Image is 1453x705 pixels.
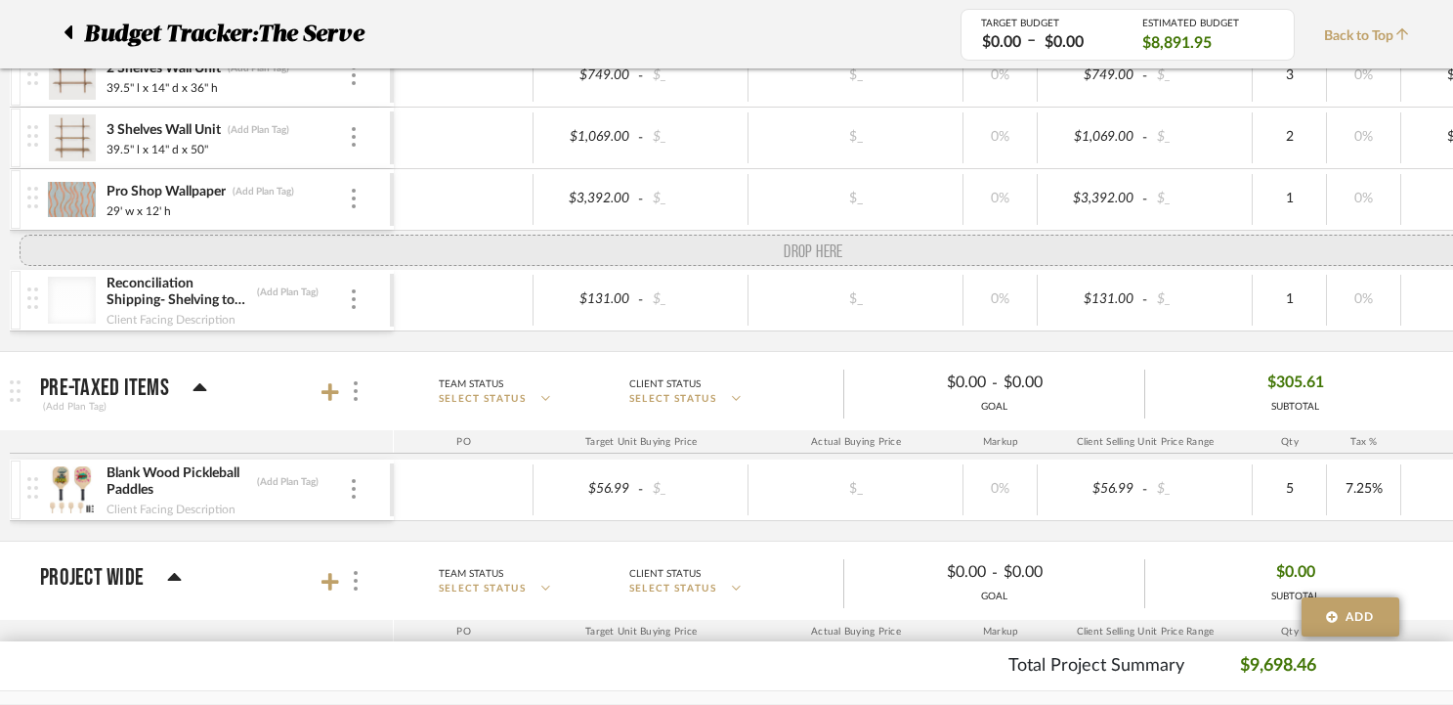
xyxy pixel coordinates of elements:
[1139,66,1151,86] span: -
[963,430,1038,454] div: Markup
[963,620,1038,643] div: Markup
[1333,185,1394,213] div: 0%
[629,565,701,583] div: Client Status
[10,17,1453,351] div: Pro Shop(Add Plan Tag)Team StatusSELECT STATUSClient StatusSELECT STATUS$0.00-$0.00GOAL$8,932.00S...
[1139,190,1151,209] span: -
[802,123,910,152] div: $_
[539,62,635,90] div: $749.00
[84,17,258,52] span: Budget Tracker:
[635,480,647,500] span: -
[106,500,236,519] div: Client Facing Description
[1039,31,1090,54] div: $0.00
[354,571,358,591] img: 3dots-v.svg
[1142,18,1274,29] div: ESTIMATED BUDGET
[1151,185,1247,213] div: $_
[258,17,373,52] p: The Serve
[439,565,503,583] div: Team Status
[106,140,209,159] div: 39.5" l x 14" d x 50"
[1151,286,1247,314] div: $_
[748,430,963,454] div: Actual Buying Price
[1142,32,1212,54] span: $8,891.95
[647,123,743,152] div: $_
[802,475,910,504] div: $_
[1333,286,1394,314] div: 0%
[539,185,635,213] div: $3,392.00
[992,561,998,585] span: -
[1151,475,1247,504] div: $_
[227,62,290,75] div: (Add Plan Tag)
[1253,430,1327,454] div: Qty
[647,185,743,213] div: $_
[106,183,227,201] div: Pro Shop Wallpaper
[861,557,992,588] div: $0.00
[1139,480,1151,500] span: -
[1302,597,1399,637] button: Add
[1139,128,1151,148] span: -
[1240,653,1316,680] p: $9,698.46
[1139,290,1151,310] span: -
[802,185,910,213] div: $_
[1044,62,1139,90] div: $749.00
[635,128,647,148] span: -
[998,557,1129,588] div: $0.00
[647,475,743,504] div: $_
[1044,185,1139,213] div: $3,392.00
[10,430,1453,541] div: Pre-Taxed Items(Add Plan Tag)Team StatusSELECT STATUSClient StatusSELECT STATUS$0.00-$0.00GOAL$30...
[439,392,527,407] span: SELECT STATUS
[1044,286,1139,314] div: $131.00
[40,398,109,416] div: (Add Plan Tag)
[844,400,1144,415] div: GOAL
[48,176,96,223] img: c481763a-9df0-4939-8300-b2371d2e0a0f_50x50.jpg
[981,18,1113,29] div: TARGET BUDGET
[352,66,356,85] img: 3dots-v.svg
[1044,475,1139,504] div: $56.99
[1151,123,1247,152] div: $_
[976,31,1027,54] div: $0.00
[10,380,21,402] img: grip.svg
[534,620,748,643] div: Target Unit Buying Price
[227,123,290,137] div: (Add Plan Tag)
[394,430,534,454] div: PO
[1259,286,1320,314] div: 1
[1259,123,1320,152] div: 2
[27,125,38,147] img: vertical-grip.svg
[394,620,534,643] div: PO
[106,78,219,98] div: 39.5" l x 14" d x 36" h
[1324,26,1419,47] span: Back to Top
[969,185,1031,213] div: 0%
[802,286,910,314] div: $_
[106,310,236,330] div: Client Facing Description
[802,62,910,90] div: $_
[1333,123,1394,152] div: 0%
[106,121,222,140] div: 3 Shelves Wall Unit
[635,290,647,310] span: -
[861,368,992,398] div: $0.00
[439,375,503,393] div: Team Status
[1267,368,1324,398] span: $305.61
[1333,62,1394,90] div: 0%
[1038,620,1253,643] div: Client Selling Unit Price Range
[629,392,717,407] span: SELECT STATUS
[352,289,356,309] img: 3dots-v.svg
[27,64,38,85] img: vertical-grip.svg
[1044,123,1139,152] div: $1,069.00
[352,127,356,147] img: 3dots-v.svg
[969,286,1031,314] div: 0%
[352,479,356,499] img: 3dots-v.svg
[1259,62,1320,90] div: 3
[629,375,701,393] div: Client Status
[539,286,635,314] div: $131.00
[354,381,358,401] img: 3dots-v.svg
[1276,557,1315,588] span: $0.00
[1267,400,1324,415] div: SUBTOTAL
[40,376,169,400] p: Pre-Taxed Items
[969,123,1031,152] div: 0%
[992,372,998,395] span: -
[27,287,38,309] img: vertical-grip.svg
[635,190,647,209] span: -
[48,53,96,100] img: 921357e1-a244-4246-aaf2-1f6e76b92ade_50x50.jpg
[106,275,251,310] div: Reconciliation Shipping- Shelving to Office
[1008,653,1184,680] p: Total Project Summary
[1259,185,1320,213] div: 1
[352,189,356,208] img: 3dots-v.svg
